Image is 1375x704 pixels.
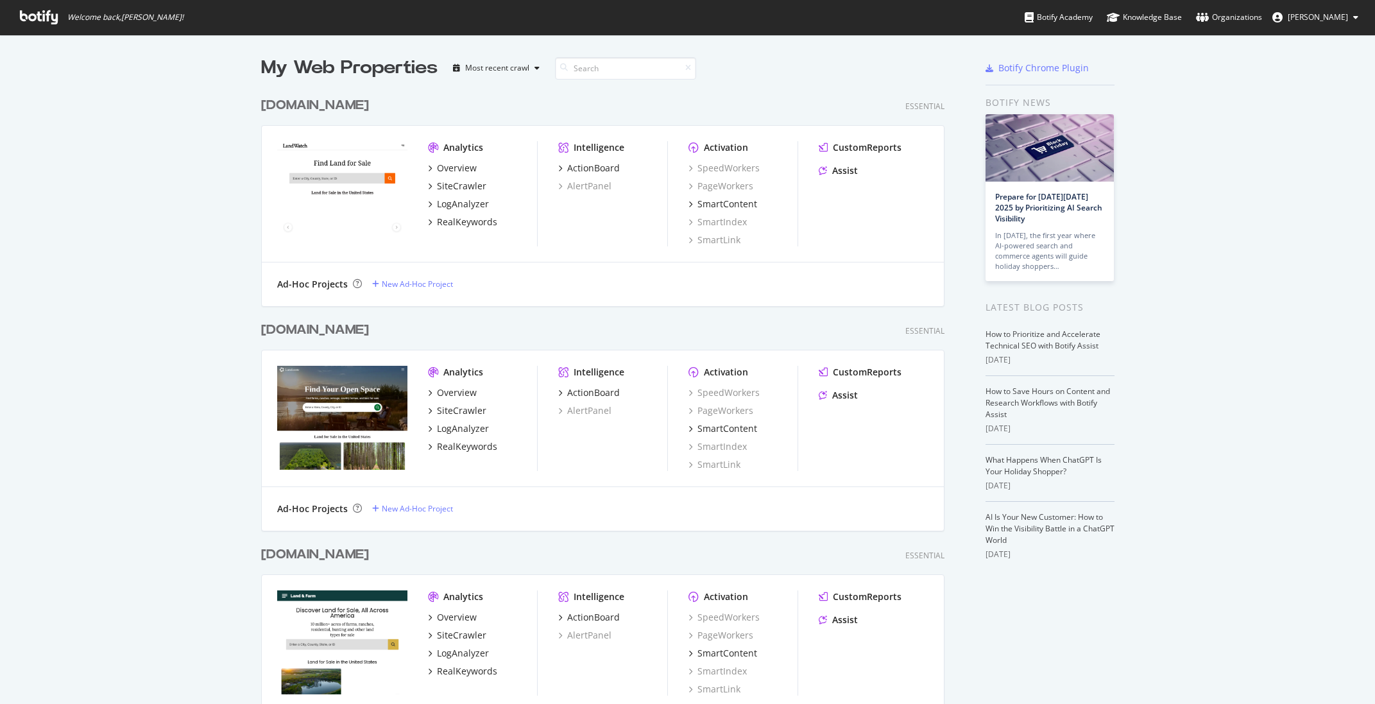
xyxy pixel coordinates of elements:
div: Knowledge Base [1107,11,1182,24]
div: Intelligence [574,590,624,603]
div: Assist [832,614,858,626]
a: [DOMAIN_NAME] [261,96,374,115]
div: [DOMAIN_NAME] [261,96,369,115]
div: SiteCrawler [437,629,486,642]
a: PageWorkers [688,180,753,193]
a: SiteCrawler [428,404,486,417]
a: AlertPanel [558,404,611,417]
a: SmartIndex [688,440,747,453]
div: SiteCrawler [437,404,486,417]
a: AI Is Your New Customer: How to Win the Visibility Battle in a ChatGPT World [986,511,1115,545]
span: Michael Glavac [1288,12,1348,22]
div: [DOMAIN_NAME] [261,545,369,564]
a: CustomReports [819,141,901,154]
img: landandfarm.com [277,590,407,694]
div: SmartContent [697,198,757,210]
a: SmartContent [688,422,757,435]
div: New Ad-Hoc Project [382,503,453,514]
a: Assist [819,389,858,402]
div: Activation [704,590,748,603]
a: AlertPanel [558,629,611,642]
div: CustomReports [833,366,901,379]
div: Analytics [443,366,483,379]
a: PageWorkers [688,404,753,417]
a: SmartLink [688,683,740,696]
div: Ad-Hoc Projects [277,278,348,291]
div: [DATE] [986,549,1115,560]
input: Search [555,57,696,80]
a: [DOMAIN_NAME] [261,545,374,564]
a: PageWorkers [688,629,753,642]
button: Most recent crawl [448,58,545,78]
a: Botify Chrome Plugin [986,62,1089,74]
div: Overview [437,386,477,399]
div: Overview [437,611,477,624]
a: RealKeywords [428,440,497,453]
div: Intelligence [574,366,624,379]
div: Botify Academy [1025,11,1093,24]
div: Latest Blog Posts [986,300,1115,314]
div: Organizations [1196,11,1262,24]
a: Overview [428,162,477,175]
a: ActionBoard [558,162,620,175]
div: Ad-Hoc Projects [277,502,348,515]
button: [PERSON_NAME] [1262,7,1369,28]
div: ActionBoard [567,386,620,399]
div: RealKeywords [437,665,497,678]
div: CustomReports [833,590,901,603]
div: ActionBoard [567,611,620,624]
a: SmartLink [688,234,740,246]
div: Analytics [443,590,483,603]
a: SmartContent [688,647,757,660]
a: SpeedWorkers [688,611,760,624]
div: SmartLink [688,458,740,471]
div: RealKeywords [437,440,497,453]
a: Overview [428,611,477,624]
div: SmartContent [697,647,757,660]
a: RealKeywords [428,665,497,678]
div: Assist [832,164,858,177]
a: CustomReports [819,590,901,603]
div: [DOMAIN_NAME] [261,321,369,339]
div: LogAnalyzer [437,647,489,660]
div: [DATE] [986,480,1115,492]
a: ActionBoard [558,386,620,399]
div: Botify news [986,96,1115,110]
a: RealKeywords [428,216,497,228]
div: My Web Properties [261,55,438,81]
div: New Ad-Hoc Project [382,279,453,289]
a: How to Save Hours on Content and Research Workflows with Botify Assist [986,386,1110,420]
div: Essential [905,101,944,112]
a: What Happens When ChatGPT Is Your Holiday Shopper? [986,454,1102,477]
a: SpeedWorkers [688,162,760,175]
a: SmartContent [688,198,757,210]
a: CustomReports [819,366,901,379]
div: SmartIndex [688,665,747,678]
a: AlertPanel [558,180,611,193]
a: SmartIndex [688,216,747,228]
div: Activation [704,141,748,154]
div: Botify Chrome Plugin [998,62,1089,74]
a: [DOMAIN_NAME] [261,321,374,339]
a: SiteCrawler [428,629,486,642]
div: Overview [437,162,477,175]
a: SiteCrawler [428,180,486,193]
a: New Ad-Hoc Project [372,503,453,514]
div: In [DATE], the first year where AI-powered search and commerce agents will guide holiday shoppers… [995,230,1104,271]
div: Assist [832,389,858,402]
div: SmartContent [697,422,757,435]
a: LogAnalyzer [428,422,489,435]
div: Activation [704,366,748,379]
img: land.com [277,366,407,470]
